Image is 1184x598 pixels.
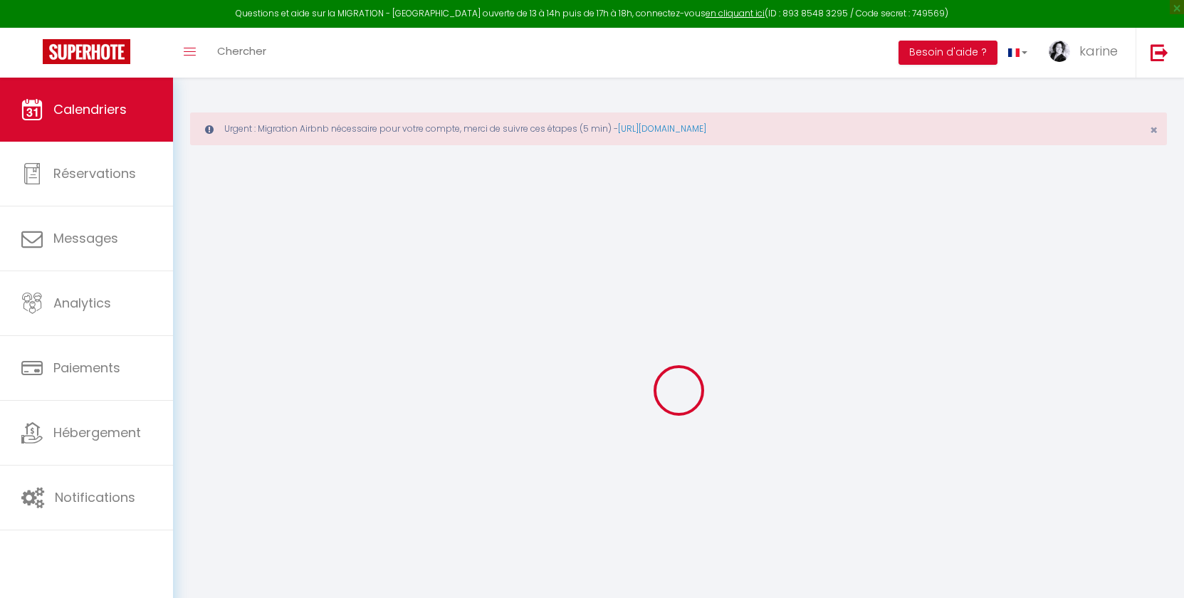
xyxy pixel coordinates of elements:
span: Réservations [53,164,136,182]
span: karine [1079,42,1118,60]
span: Paiements [53,359,120,377]
span: Chercher [217,43,266,58]
a: ... karine [1038,28,1136,78]
span: × [1150,121,1158,139]
img: logout [1151,43,1168,61]
button: Close [1150,124,1158,137]
button: Besoin d'aide ? [899,41,997,65]
div: Urgent : Migration Airbnb nécessaire pour votre compte, merci de suivre ces étapes (5 min) - [190,112,1167,145]
span: Messages [53,229,118,247]
span: Notifications [55,488,135,506]
a: Chercher [206,28,277,78]
iframe: LiveChat chat widget [1124,538,1184,598]
img: Super Booking [43,39,130,64]
span: Analytics [53,294,111,312]
img: ... [1049,41,1070,62]
span: Calendriers [53,100,127,118]
a: [URL][DOMAIN_NAME] [618,122,706,135]
span: Hébergement [53,424,141,441]
a: en cliquant ici [706,7,765,19]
